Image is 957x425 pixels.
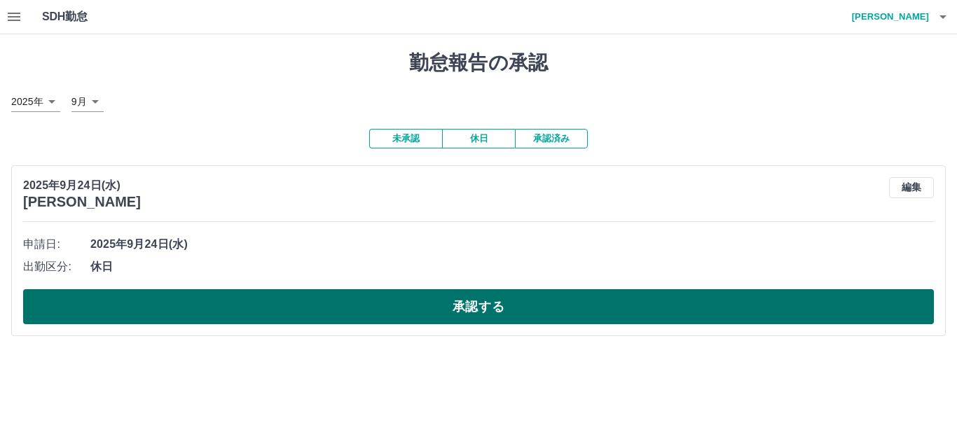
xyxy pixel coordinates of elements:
button: 未承認 [369,129,442,148]
div: 9月 [71,92,104,112]
button: 承認する [23,289,934,324]
h3: [PERSON_NAME] [23,194,141,210]
p: 2025年9月24日(水) [23,177,141,194]
button: 休日 [442,129,515,148]
span: 2025年9月24日(水) [90,236,934,253]
span: 申請日: [23,236,90,253]
span: 休日 [90,258,934,275]
button: 編集 [889,177,934,198]
span: 出勤区分: [23,258,90,275]
h1: 勤怠報告の承認 [11,51,946,75]
button: 承認済み [515,129,588,148]
div: 2025年 [11,92,60,112]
